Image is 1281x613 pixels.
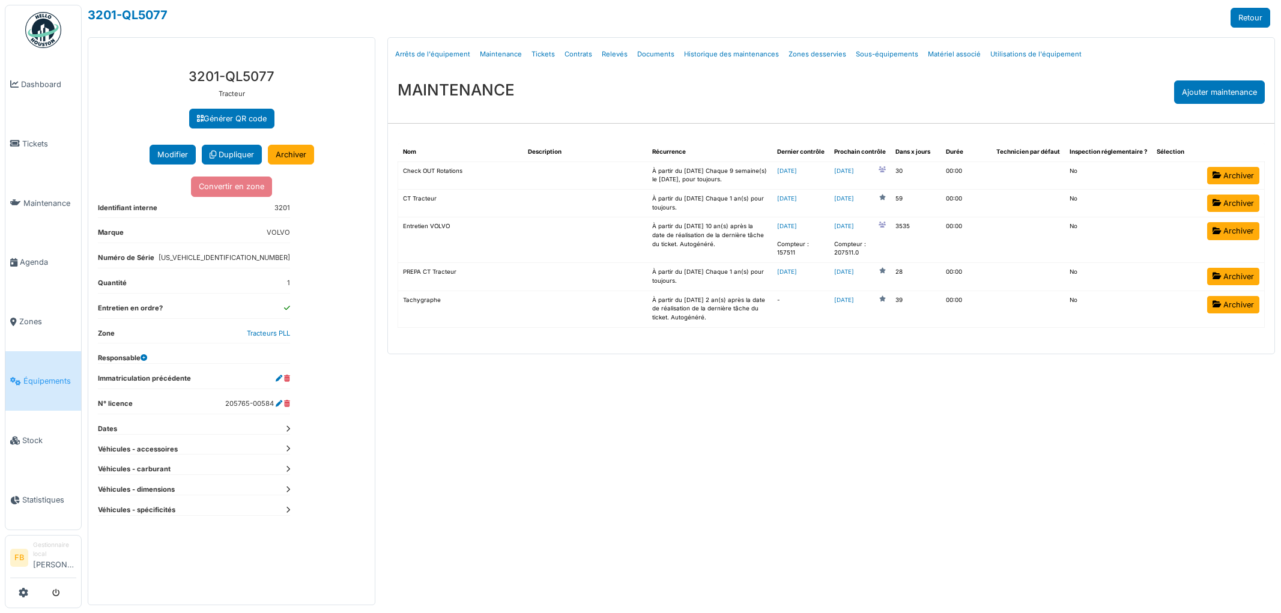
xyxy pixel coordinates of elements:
a: [DATE] [834,268,854,277]
th: Récurrence [647,143,772,162]
td: 30 [891,162,941,189]
td: 00:00 [941,263,992,291]
td: Compteur : 207511.0 [829,217,891,263]
td: À partir du [DATE] Chaque 1 an(s) pour toujours. [647,263,772,291]
dt: Véhicules - carburant [98,464,290,474]
td: À partir du [DATE] 10 an(s) après la date de réalisation de la dernière tâche du ticket. Autogénéré. [647,217,772,263]
a: Zones [5,292,81,352]
a: Archiver [1207,167,1259,184]
td: À partir du [DATE] Chaque 9 semaine(s) le [DATE], pour toujours. [647,162,772,189]
span: translation missing: fr.shared.no [1070,168,1077,174]
td: 39 [891,291,941,327]
th: Description [523,143,648,162]
td: Entretien VOLVO [398,217,523,263]
td: Tachygraphe [398,291,523,327]
dt: Dates [98,424,290,434]
a: Documents [632,40,679,68]
a: Archiver [1207,222,1259,240]
a: [DATE] [777,168,797,174]
a: Archiver [1207,268,1259,285]
li: [PERSON_NAME] [33,540,76,575]
h3: MAINTENANCE [398,80,515,99]
a: Utilisations de l'équipement [986,40,1086,68]
a: Générer QR code [189,109,274,128]
a: [DATE] [777,195,797,202]
dt: Numéro de Série [98,253,154,268]
a: [DATE] [834,195,854,204]
span: Dashboard [21,79,76,90]
dt: Véhicules - accessoires [98,444,290,454]
li: FB [10,549,28,567]
td: 00:00 [941,162,992,189]
a: [DATE] [834,167,854,176]
dd: [US_VEHICLE_IDENTIFICATION_NUMBER] [159,253,290,263]
a: Maintenance [5,174,81,233]
td: À partir du [DATE] 2 an(s) après la date de réalisation de la dernière tâche du ticket. Autogénéré. [647,291,772,327]
div: Ajouter maintenance [1174,80,1265,104]
a: Statistiques [5,470,81,530]
a: Agenda [5,233,81,292]
td: À partir du [DATE] Chaque 1 an(s) pour toujours. [647,190,772,217]
span: Tickets [22,138,76,149]
a: Arrêts de l'équipement [390,40,475,68]
a: [DATE] [834,296,854,305]
a: Tickets [527,40,560,68]
a: Sous-équipements [851,40,923,68]
a: Archiver [1207,296,1259,313]
a: Tickets [5,114,81,174]
td: 59 [891,190,941,217]
a: Stock [5,411,81,470]
td: 3535 [891,217,941,263]
dd: 1 [287,278,290,288]
span: translation missing: fr.shared.no [1070,223,1077,229]
span: Équipements [23,375,76,387]
div: Gestionnaire local [33,540,76,559]
span: Statistiques [22,494,76,506]
h3: 3201-QL5077 [98,68,365,84]
a: Dashboard [5,55,81,114]
a: Contrats [560,40,597,68]
th: Dans x jours [891,143,941,162]
td: 00:00 [941,217,992,263]
a: Retour [1231,8,1270,28]
button: Modifier [150,145,196,165]
td: PREPA CT Tracteur [398,263,523,291]
dt: Véhicules - dimensions [98,485,290,495]
a: Dupliquer [202,145,262,165]
td: 00:00 [941,190,992,217]
a: [DATE] [777,223,797,229]
span: translation missing: fr.shared.no [1070,195,1077,202]
dt: Marque [98,228,124,243]
th: Technicien par défaut [992,143,1065,162]
td: 00:00 [941,291,992,327]
th: Durée [941,143,992,162]
td: Compteur : 157511 [772,217,829,263]
dt: Immatriculation précédente [98,373,191,388]
img: Badge_color-CXgf-gQk.svg [25,12,61,48]
th: Dernier contrôle [772,143,829,162]
span: translation missing: fr.shared.no [1070,297,1077,303]
a: [DATE] [834,222,854,231]
a: [DATE] [777,268,797,275]
a: Tracteurs PLL [247,329,290,337]
dt: Entretien en ordre? [98,303,163,318]
a: Zones desservies [784,40,851,68]
th: Nom [398,143,523,162]
a: Maintenance [475,40,527,68]
span: Stock [22,435,76,446]
p: Tracteur [98,89,365,99]
dt: Quantité [98,278,127,293]
td: CT Tracteur [398,190,523,217]
a: Relevés [597,40,632,68]
dd: 3201 [274,203,290,213]
dd: VOLVO [267,228,290,238]
a: Historique des maintenances [679,40,784,68]
span: Agenda [20,256,76,268]
dt: N° licence [98,399,133,414]
a: Équipements [5,351,81,411]
td: Check OUT Rotations [398,162,523,189]
a: Matériel associé [923,40,986,68]
dt: Véhicules - spécificités [98,505,290,515]
td: 28 [891,263,941,291]
td: - [772,291,829,327]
